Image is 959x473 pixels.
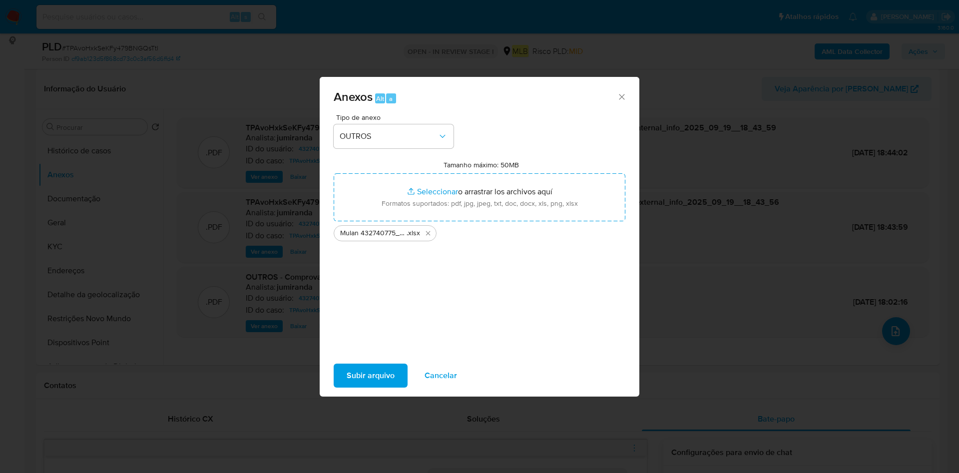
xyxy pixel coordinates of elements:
span: Tipo de anexo [336,114,456,121]
span: .xlsx [407,228,420,238]
label: Tamanho máximo: 50MB [444,160,519,169]
button: OUTROS [334,124,454,148]
button: Subir arquivo [334,364,408,388]
span: Subir arquivo [347,365,395,387]
span: Cancelar [425,365,457,387]
span: Mulan 432740775_2025_09_18_09_02_11 [340,228,407,238]
span: Anexos [334,88,373,105]
ul: Archivos seleccionados [334,221,625,241]
span: a [389,94,393,103]
span: Alt [376,94,384,103]
button: Cancelar [412,364,470,388]
button: Eliminar Mulan 432740775_2025_09_18_09_02_11.xlsx [422,227,434,239]
span: OUTROS [340,131,438,141]
button: Cerrar [617,92,626,101]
